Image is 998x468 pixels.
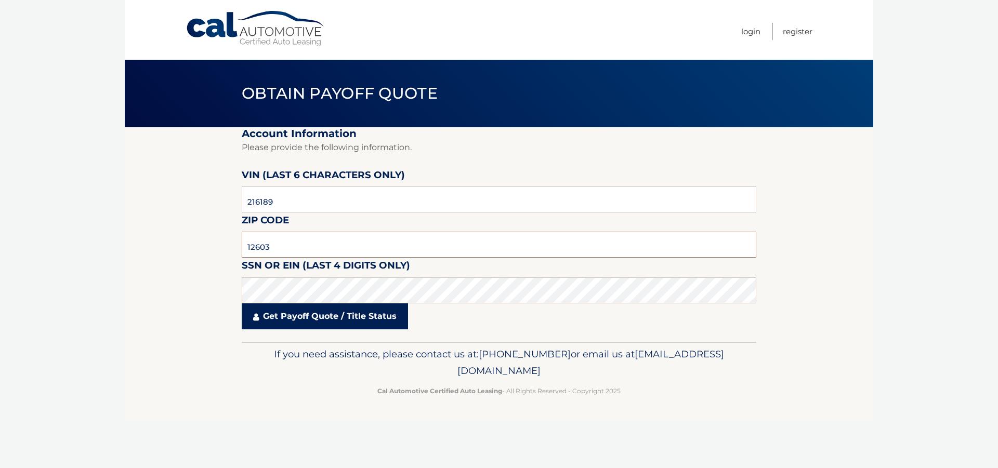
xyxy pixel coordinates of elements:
label: VIN (last 6 characters only) [242,167,405,186]
a: Cal Automotive [186,10,326,47]
label: Zip Code [242,212,289,232]
p: - All Rights Reserved - Copyright 2025 [248,385,750,396]
label: SSN or EIN (last 4 digits only) [242,258,410,277]
a: Get Payoff Quote / Title Status [242,303,408,329]
strong: Cal Automotive Certified Auto Leasing [377,387,502,395]
span: Obtain Payoff Quote [242,84,438,103]
p: Please provide the following information. [242,140,756,155]
h2: Account Information [242,127,756,140]
a: Register [783,23,812,40]
a: Login [741,23,760,40]
p: If you need assistance, please contact us at: or email us at [248,346,750,379]
span: [PHONE_NUMBER] [479,348,571,360]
